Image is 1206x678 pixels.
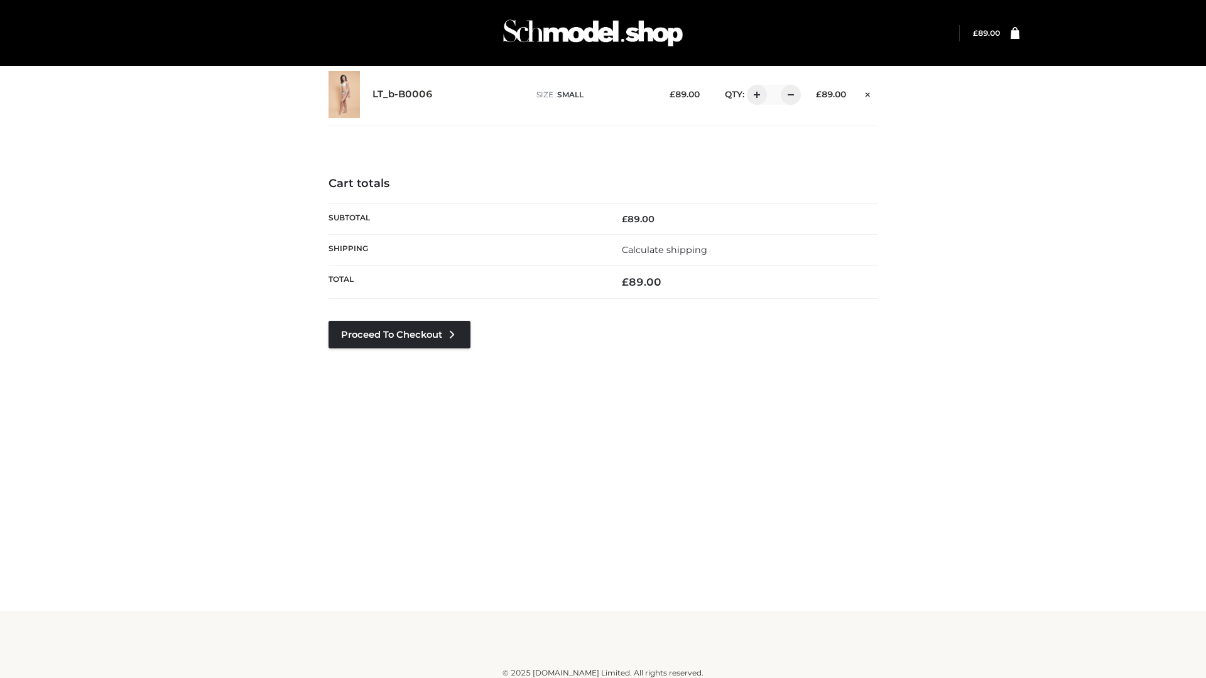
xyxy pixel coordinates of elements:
a: Remove this item [859,85,877,101]
p: size : [536,89,650,100]
h4: Cart totals [329,177,877,191]
span: £ [622,213,627,225]
bdi: 89.00 [622,213,655,225]
a: £89.00 [973,28,1000,38]
span: £ [670,89,675,99]
th: Total [329,266,603,299]
div: QTY: [712,85,796,105]
bdi: 89.00 [622,276,661,288]
span: £ [622,276,629,288]
a: Calculate shipping [622,244,707,256]
img: Schmodel Admin 964 [499,8,687,58]
th: Subtotal [329,203,603,234]
bdi: 89.00 [816,89,846,99]
span: SMALL [557,90,584,99]
span: £ [816,89,822,99]
th: Shipping [329,234,603,265]
bdi: 89.00 [670,89,700,99]
a: LT_b-B0006 [372,89,433,100]
bdi: 89.00 [973,28,1000,38]
span: £ [973,28,978,38]
a: Proceed to Checkout [329,321,470,348]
